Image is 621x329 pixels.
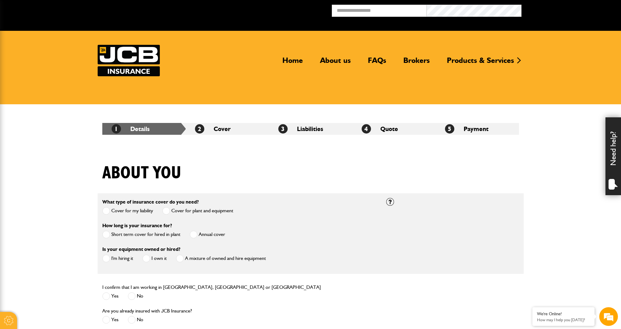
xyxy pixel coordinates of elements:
a: Home [278,56,308,70]
span: 2 [195,124,204,134]
span: 4 [362,124,371,134]
label: A mixture of owned and hire equipment [176,255,266,262]
a: JCB Insurance Services [98,45,160,76]
span: 1 [112,124,121,134]
label: I own it [142,255,167,262]
a: FAQs [363,56,391,70]
label: Yes [102,292,118,300]
li: Payment [436,123,519,135]
li: Quote [352,123,436,135]
label: Are you already insured with JCB Insurance? [102,308,192,313]
label: Is your equipment owned or hired? [102,247,180,252]
a: Brokers [399,56,434,70]
label: What type of insurance cover do you need? [102,200,199,204]
label: Annual cover [190,231,225,238]
a: Products & Services [442,56,519,70]
li: Cover [186,123,269,135]
img: JCB Insurance Services logo [98,45,160,76]
label: Yes [102,316,118,324]
div: Need help? [605,117,621,195]
label: No [128,316,143,324]
label: Cover for plant and equipment [162,207,233,215]
p: How may I help you today? [537,317,590,322]
label: No [128,292,143,300]
li: Details [102,123,186,135]
div: We're Online! [537,311,590,317]
h1: About you [102,163,181,184]
label: Short term cover for hired in plant [102,231,180,238]
span: 5 [445,124,454,134]
label: I confirm that I am working in [GEOGRAPHIC_DATA], [GEOGRAPHIC_DATA] or [GEOGRAPHIC_DATA] [102,285,321,290]
label: Cover for my liability [102,207,153,215]
a: About us [315,56,355,70]
label: How long is your insurance for? [102,223,172,228]
li: Liabilities [269,123,352,135]
button: Broker Login [521,5,616,14]
span: 3 [278,124,288,134]
label: I'm hiring it [102,255,133,262]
